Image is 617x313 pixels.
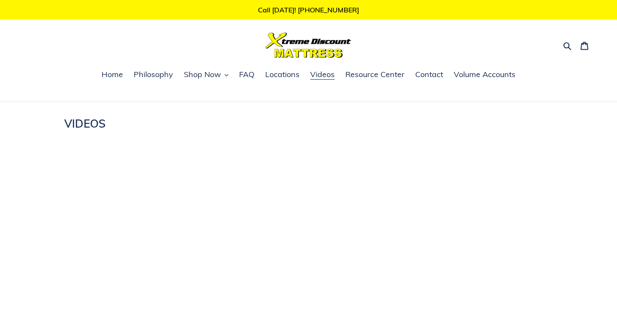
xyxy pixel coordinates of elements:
[261,69,304,81] a: Locations
[180,69,233,81] button: Shop Now
[239,69,255,80] span: FAQ
[266,33,351,58] img: Xtreme Discount Mattress
[341,69,409,81] a: Resource Center
[235,69,259,81] a: FAQ
[310,69,335,80] span: Videos
[454,69,515,80] span: Volume Accounts
[97,69,127,81] a: Home
[315,168,553,301] iframe: yt-video
[449,69,520,81] a: Volume Accounts
[184,69,221,80] span: Shop Now
[265,69,300,80] span: Locations
[345,69,404,80] span: Resource Center
[129,69,177,81] a: Philosophy
[64,116,105,130] span: VIDEOS
[64,168,302,301] iframe: yt-video
[102,69,123,80] span: Home
[134,69,173,80] span: Philosophy
[415,69,443,80] span: Contact
[411,69,447,81] a: Contact
[306,69,339,81] a: Videos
